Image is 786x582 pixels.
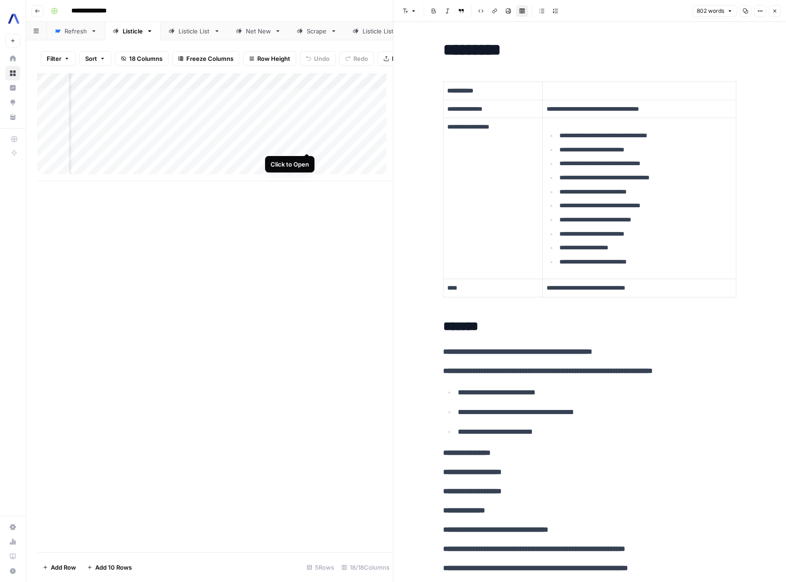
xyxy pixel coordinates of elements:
span: 18 Columns [129,54,163,63]
div: Listicle List [179,27,210,36]
div: Click to Open [271,160,309,169]
button: Workspace: AssemblyAI [5,7,20,30]
button: Undo [300,51,336,66]
span: Row Height [257,54,290,63]
a: Scrape [289,22,345,40]
button: Filter [41,51,76,66]
span: Filter [47,54,61,63]
span: Add 10 Rows [95,563,132,572]
a: Settings [5,520,20,534]
a: Opportunities [5,95,20,110]
span: 802 words [697,7,724,15]
a: Your Data [5,110,20,124]
div: Scrape [307,27,327,36]
span: Redo [353,54,368,63]
a: Refresh [47,22,105,40]
a: Browse [5,66,20,81]
a: Listicle List v2 [345,22,421,40]
button: Freeze Columns [172,51,239,66]
div: Net New [246,27,271,36]
div: 5 Rows [303,560,338,575]
a: Insights [5,81,20,95]
a: Usage [5,534,20,549]
button: Redo [339,51,374,66]
span: Sort [85,54,97,63]
span: Freeze Columns [186,54,233,63]
a: Listicle List [161,22,228,40]
button: 18 Columns [115,51,168,66]
button: Export CSV [378,51,430,66]
a: Listicle [105,22,161,40]
button: 802 words [693,5,737,17]
span: Undo [314,54,330,63]
span: Add Row [51,563,76,572]
a: Home [5,51,20,66]
div: Listicle [123,27,143,36]
button: Sort [79,51,111,66]
a: Net New [228,22,289,40]
div: 18/18 Columns [338,560,393,575]
button: Help + Support [5,564,20,578]
img: AssemblyAI Logo [5,11,22,27]
button: Add Row [37,560,81,575]
button: Row Height [243,51,296,66]
div: Refresh [65,27,87,36]
div: Listicle List v2 [363,27,403,36]
a: Learning Hub [5,549,20,564]
button: Add 10 Rows [81,560,137,575]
